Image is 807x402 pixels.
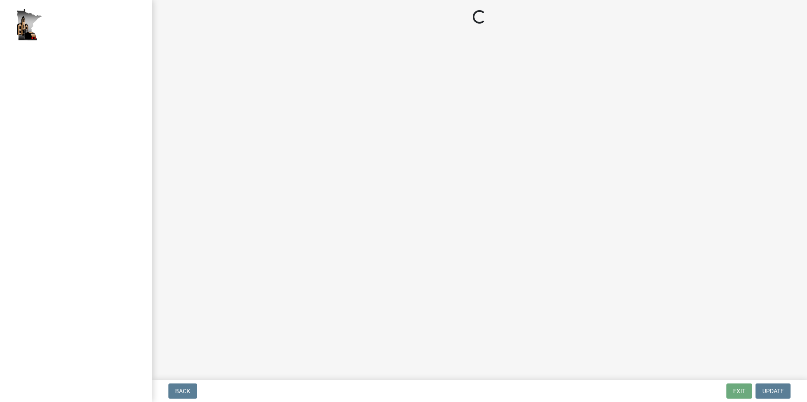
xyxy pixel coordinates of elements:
[756,383,791,399] button: Update
[762,388,784,394] span: Update
[726,383,752,399] button: Exit
[168,383,197,399] button: Back
[175,388,190,394] span: Back
[17,9,42,40] img: Houston County, Minnesota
